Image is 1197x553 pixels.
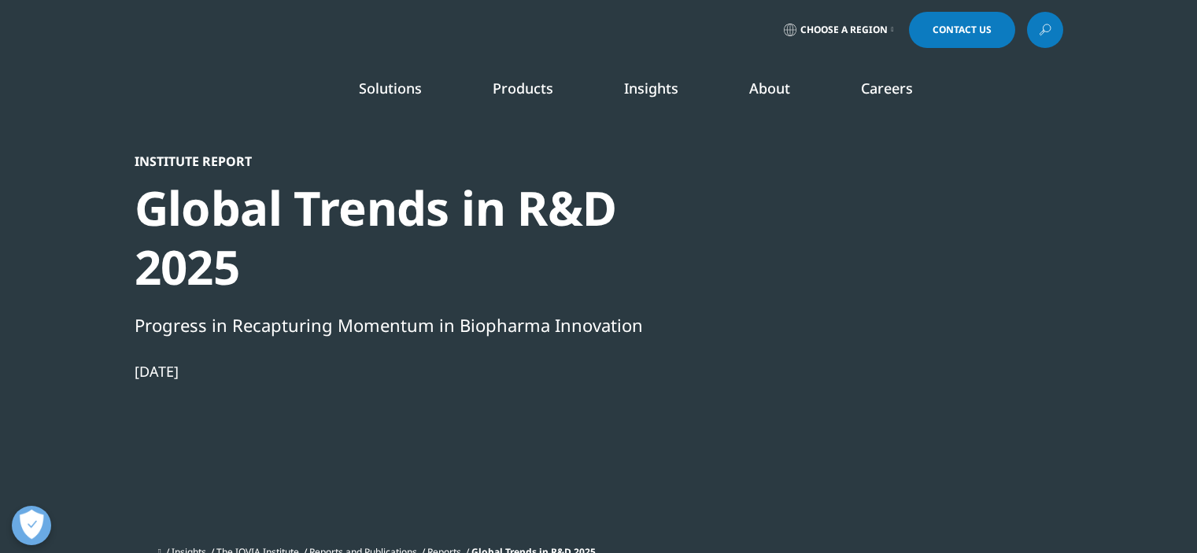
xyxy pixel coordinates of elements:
button: Open Preferences [12,506,51,545]
div: Progress in Recapturing Momentum in Biopharma Innovation [135,312,674,338]
a: Careers [861,79,913,98]
div: Institute Report [135,153,674,169]
a: Solutions [359,79,422,98]
nav: Primary [267,55,1063,129]
a: About [749,79,790,98]
div: Global Trends in R&D 2025 [135,179,674,297]
a: Products [493,79,553,98]
span: Contact Us [933,25,992,35]
a: Contact Us [909,12,1015,48]
span: Choose a Region [800,24,888,36]
div: [DATE] [135,362,674,381]
a: Insights [624,79,678,98]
